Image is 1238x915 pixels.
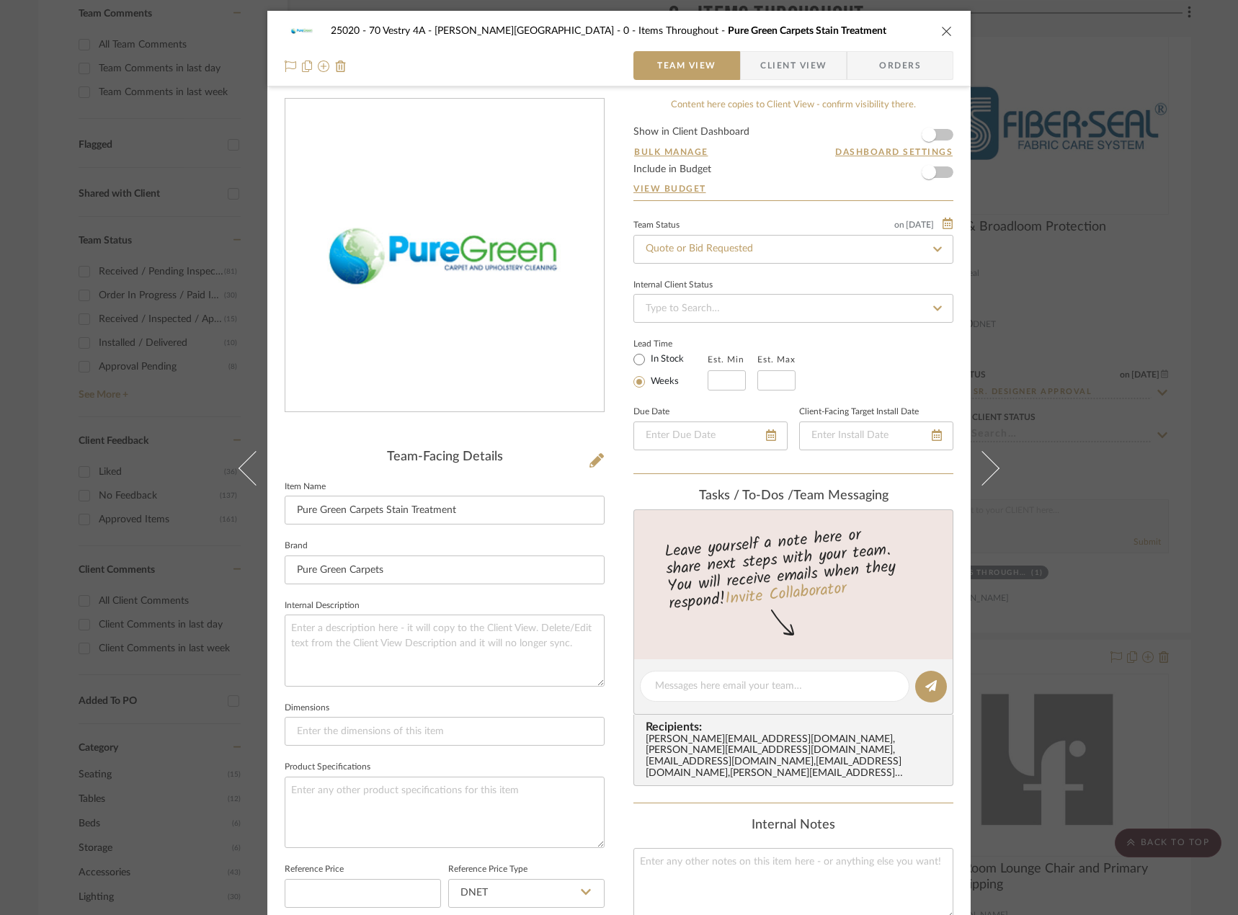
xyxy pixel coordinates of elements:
input: Type to Search… [633,294,953,323]
img: e198faa7-df6f-49d6-9e63-558867547140_48x40.jpg [285,17,319,45]
input: Enter the dimensions of this item [285,717,605,746]
div: [PERSON_NAME][EMAIL_ADDRESS][DOMAIN_NAME] , [PERSON_NAME][EMAIL_ADDRESS][DOMAIN_NAME] , [EMAIL_AD... [646,734,947,780]
label: Client-Facing Target Install Date [799,409,919,416]
input: Enter Install Date [799,421,953,450]
span: 0 - Items Throughout [623,26,728,36]
a: View Budget [633,183,953,195]
div: team Messaging [633,488,953,504]
label: In Stock [648,353,684,366]
div: Leave yourself a note here or share next steps with your team. You will receive emails when they ... [632,519,956,616]
a: Invite Collaborator [724,576,847,612]
label: Brand [285,543,308,550]
img: Remove from project [335,61,347,72]
div: 0 [285,99,604,412]
label: Due Date [633,409,669,416]
label: Item Name [285,483,326,491]
label: Internal Description [285,602,360,610]
label: Reference Price [285,866,344,873]
label: Reference Price Type [448,866,527,873]
input: Type to Search… [633,235,953,264]
span: Pure Green Carpets Stain Treatment [728,26,886,36]
mat-radio-group: Select item type [633,350,708,390]
label: Product Specifications [285,764,370,771]
span: on [894,220,904,229]
label: Est. Max [757,354,796,365]
div: Internal Notes [633,818,953,834]
span: Orders [863,51,937,80]
span: [DATE] [904,220,935,230]
span: Team View [657,51,716,80]
img: e198faa7-df6f-49d6-9e63-558867547140_436x436.jpg [288,99,601,412]
div: Internal Client Status [633,282,713,289]
label: Est. Min [708,354,744,365]
label: Weeks [648,375,679,388]
button: Bulk Manage [633,146,709,159]
span: 25020 - 70 Vestry 4A - [PERSON_NAME][GEOGRAPHIC_DATA] [331,26,623,36]
span: Recipients: [646,720,947,733]
span: Client View [760,51,827,80]
span: Tasks / To-Dos / [699,489,793,502]
label: Dimensions [285,705,329,712]
div: Team Status [633,222,680,229]
input: Enter Due Date [633,421,788,450]
input: Enter Item Name [285,496,605,525]
label: Lead Time [633,337,708,350]
div: Content here copies to Client View - confirm visibility there. [633,98,953,112]
button: Dashboard Settings [834,146,953,159]
input: Enter Brand [285,555,605,584]
button: close [940,24,953,37]
div: Team-Facing Details [285,450,605,465]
